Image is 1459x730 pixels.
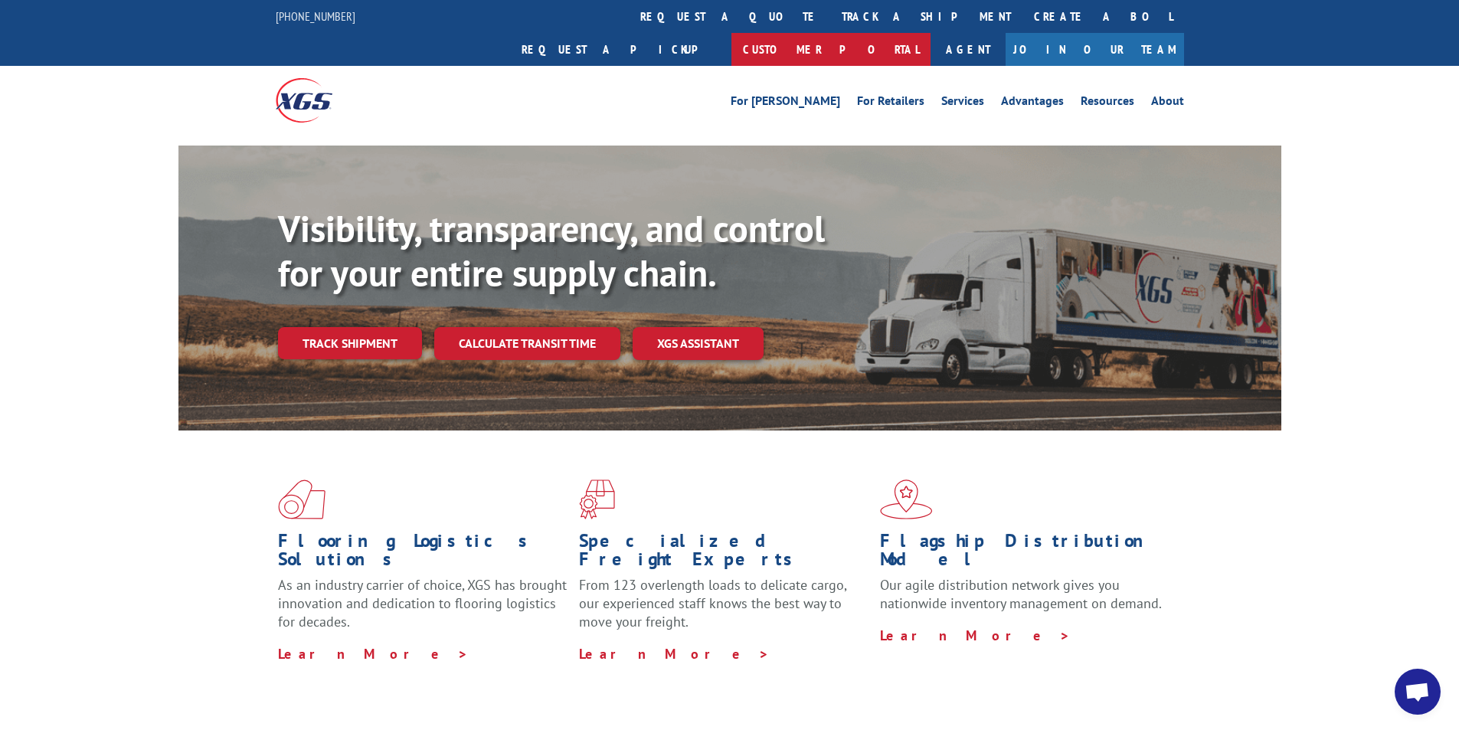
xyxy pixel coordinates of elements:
[1395,669,1441,715] a: Open chat
[579,532,869,576] h1: Specialized Freight Experts
[880,532,1169,576] h1: Flagship Distribution Model
[510,33,731,66] a: Request a pickup
[579,480,615,519] img: xgs-icon-focused-on-flooring-red
[1081,95,1134,112] a: Resources
[278,645,469,663] a: Learn More >
[579,576,869,644] p: From 123 overlength loads to delicate cargo, our experienced staff knows the best way to move you...
[880,576,1162,612] span: Our agile distribution network gives you nationwide inventory management on demand.
[731,33,931,66] a: Customer Portal
[1001,95,1064,112] a: Advantages
[1151,95,1184,112] a: About
[857,95,924,112] a: For Retailers
[1006,33,1184,66] a: Join Our Team
[731,95,840,112] a: For [PERSON_NAME]
[278,327,422,359] a: Track shipment
[278,576,567,630] span: As an industry carrier of choice, XGS has brought innovation and dedication to flooring logistics...
[278,532,568,576] h1: Flooring Logistics Solutions
[434,327,620,360] a: Calculate transit time
[278,480,325,519] img: xgs-icon-total-supply-chain-intelligence-red
[633,327,764,360] a: XGS ASSISTANT
[880,627,1071,644] a: Learn More >
[276,8,355,24] a: [PHONE_NUMBER]
[579,645,770,663] a: Learn More >
[278,205,825,296] b: Visibility, transparency, and control for your entire supply chain.
[931,33,1006,66] a: Agent
[880,480,933,519] img: xgs-icon-flagship-distribution-model-red
[941,95,984,112] a: Services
